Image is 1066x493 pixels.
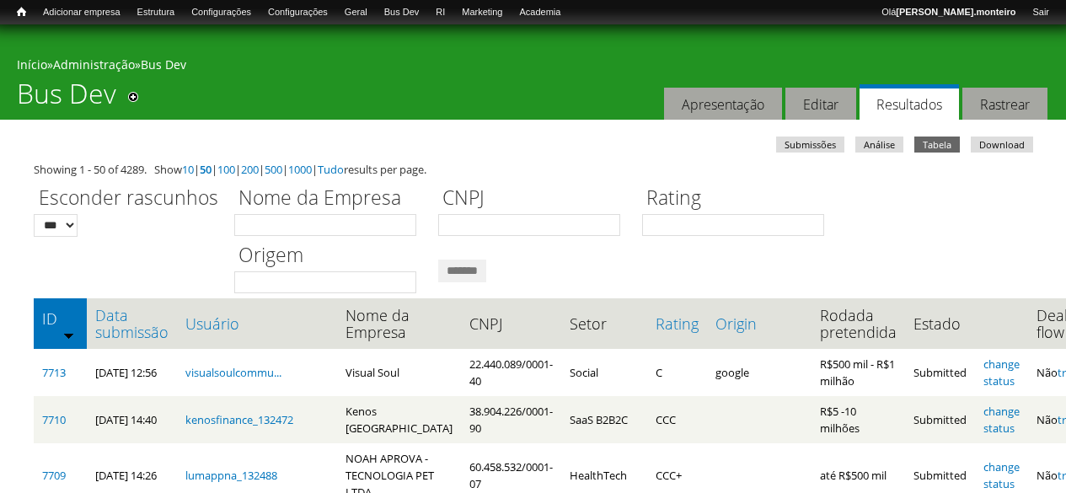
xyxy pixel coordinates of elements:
[983,356,1020,389] a: change status
[185,412,293,427] a: kenosfinance_132472
[461,298,561,349] th: CNPJ
[664,88,782,121] a: Apresentação
[87,349,177,396] td: [DATE] 12:56
[647,349,707,396] td: C
[141,56,186,72] a: Bus Dev
[17,56,1049,78] div: » »
[376,4,428,21] a: Bus Dev
[461,349,561,396] td: 22.440.089/0001-40
[453,4,511,21] a: Marketing
[896,7,1015,17] strong: [PERSON_NAME].monteiro
[561,396,647,443] td: SaaS B2B2C
[812,298,905,349] th: Rodada pretendida
[241,162,259,177] a: 200
[185,468,277,483] a: lumappna_132488
[1024,4,1058,21] a: Sair
[776,137,844,153] a: Submissões
[511,4,569,21] a: Academia
[17,56,47,72] a: Início
[715,315,803,332] a: Origin
[905,396,975,443] td: Submitted
[812,349,905,396] td: R$500 mil - R$1 milhão
[561,349,647,396] td: Social
[42,365,66,380] a: 7713
[855,137,903,153] a: Análise
[42,412,66,427] a: 7710
[182,162,194,177] a: 10
[461,396,561,443] td: 38.904.226/0001-90
[905,298,975,349] th: Estado
[983,404,1020,436] a: change status
[185,315,329,332] a: Usuário
[860,84,959,121] a: Resultados
[17,78,116,120] h1: Bus Dev
[561,298,647,349] th: Setor
[53,56,135,72] a: Administração
[35,4,129,21] a: Adicionar empresa
[265,162,282,177] a: 500
[647,396,707,443] td: CCC
[185,365,281,380] a: visualsoulcommu...
[656,315,699,332] a: Rating
[318,162,344,177] a: Tudo
[914,137,960,153] a: Tabela
[34,184,223,214] label: Esconder rascunhos
[42,468,66,483] a: 7709
[427,4,453,21] a: RI
[785,88,856,121] a: Editar
[217,162,235,177] a: 100
[129,4,184,21] a: Estrutura
[962,88,1047,121] a: Rastrear
[34,161,1032,178] div: Showing 1 - 50 of 4289. Show | | | | | | results per page.
[337,396,461,443] td: Kenos [GEOGRAPHIC_DATA]
[337,349,461,396] td: Visual Soul
[95,307,169,340] a: Data submissão
[336,4,376,21] a: Geral
[17,6,26,18] span: Início
[87,396,177,443] td: [DATE] 14:40
[873,4,1024,21] a: Olá[PERSON_NAME].monteiro
[234,184,427,214] label: Nome da Empresa
[438,184,631,214] label: CNPJ
[905,349,975,396] td: Submitted
[812,396,905,443] td: R$5 -10 milhões
[337,298,461,349] th: Nome da Empresa
[183,4,260,21] a: Configurações
[642,184,835,214] label: Rating
[971,137,1033,153] a: Download
[260,4,336,21] a: Configurações
[63,330,74,340] img: ordem crescente
[42,310,78,327] a: ID
[707,349,812,396] td: google
[200,162,212,177] a: 50
[8,4,35,20] a: Início
[983,459,1020,491] a: change status
[234,241,427,271] label: Origem
[288,162,312,177] a: 1000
